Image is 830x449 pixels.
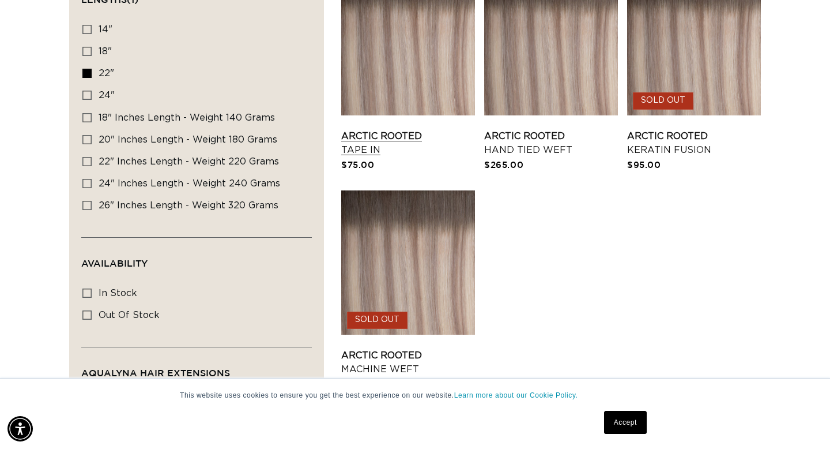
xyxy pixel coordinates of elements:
span: Availability [81,258,148,268]
a: Learn more about our Cookie Policy. [454,391,578,399]
span: 24" Inches length - Weight 240 grams [99,179,280,188]
a: Arctic Rooted Tape In [341,129,475,157]
span: 14" [99,25,112,34]
div: Accessibility Menu [7,416,33,441]
span: 26" Inches length - Weight 320 grams [99,201,278,210]
a: Arctic Rooted Machine Weft [341,349,475,376]
span: 22" Inches length - Weight 220 grams [99,157,279,166]
p: This website uses cookies to ensure you get the best experience on our website. [180,390,650,401]
a: Arctic Rooted Hand Tied Weft [484,129,618,157]
a: Arctic Rooted Keratin Fusion [627,129,761,157]
span: Out of stock [99,310,160,320]
span: In stock [99,289,137,298]
iframe: Chat Widget [772,394,830,449]
span: 20" Inches length - Weight 180 grams [99,135,277,144]
span: AquaLyna Hair Extensions [81,368,230,378]
a: Accept [604,411,647,434]
span: 22" [99,69,114,78]
span: 24" [99,91,115,100]
summary: Availability (0 selected) [81,238,312,279]
span: 18" [99,47,112,56]
summary: AquaLyna Hair Extensions (0 selected) [81,347,312,389]
span: 18" Inches length - Weight 140 grams [99,113,275,122]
